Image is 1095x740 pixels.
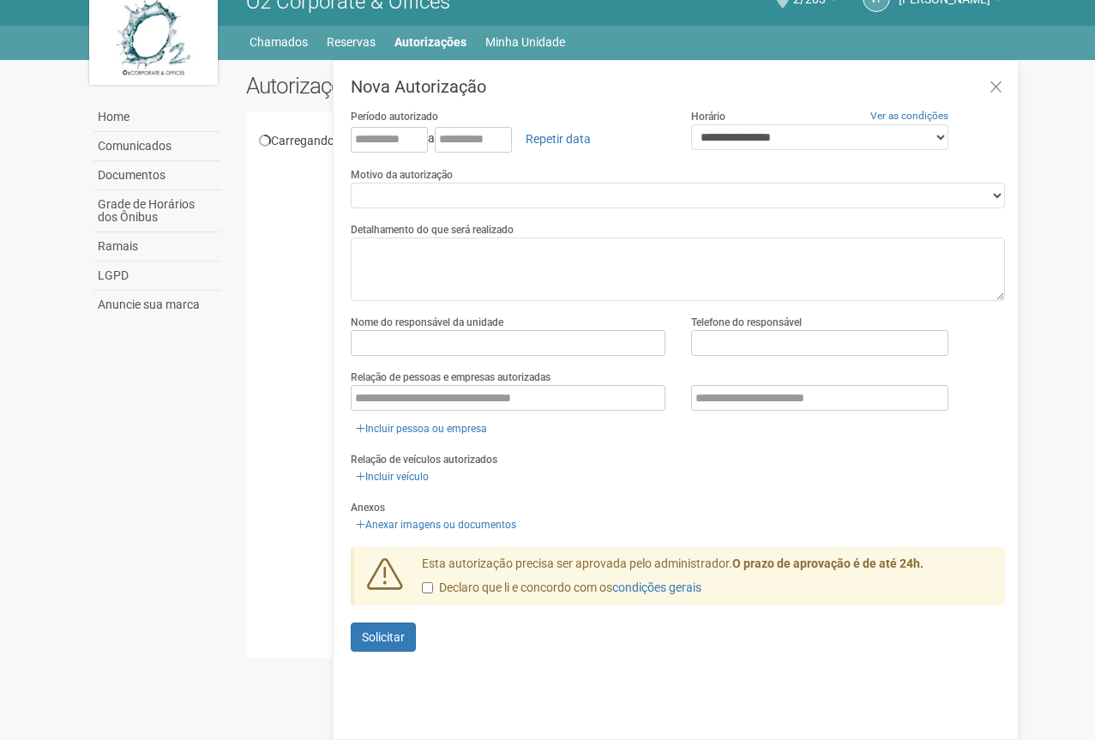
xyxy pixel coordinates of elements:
[259,133,994,148] div: Carregando...
[351,124,665,153] div: a
[870,110,948,122] a: Ver as condições
[351,315,503,330] label: Nome do responsável da unidade
[93,103,220,132] a: Home
[362,630,405,644] span: Solicitar
[351,467,434,486] a: Incluir veículo
[93,132,220,161] a: Comunicados
[351,109,438,124] label: Período autorizado
[409,556,1006,605] div: Esta autorização precisa ser aprovada pelo administrador.
[351,452,497,467] label: Relação de veículos autorizados
[691,109,725,124] label: Horário
[691,315,802,330] label: Telefone do responsável
[351,222,514,238] label: Detalhamento do que será realizado
[485,30,565,54] a: Minha Unidade
[422,580,701,597] label: Declaro que li e concordo com os
[351,515,521,534] a: Anexar imagens ou documentos
[93,190,220,232] a: Grade de Horários dos Ônibus
[250,30,308,54] a: Chamados
[351,370,551,385] label: Relação de pessoas e empresas autorizadas
[327,30,376,54] a: Reservas
[351,167,453,183] label: Motivo da autorização
[93,262,220,291] a: LGPD
[351,623,416,652] button: Solicitar
[351,500,385,515] label: Anexos
[351,78,1005,95] h3: Nova Autorização
[246,73,613,99] h2: Autorizações
[732,557,924,570] strong: O prazo de aprovação é de até 24h.
[93,291,220,319] a: Anuncie sua marca
[612,581,701,594] a: condições gerais
[351,419,492,438] a: Incluir pessoa ou empresa
[514,124,602,153] a: Repetir data
[93,161,220,190] a: Documentos
[93,232,220,262] a: Ramais
[422,582,433,593] input: Declaro que li e concordo com oscondições gerais
[394,30,466,54] a: Autorizações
